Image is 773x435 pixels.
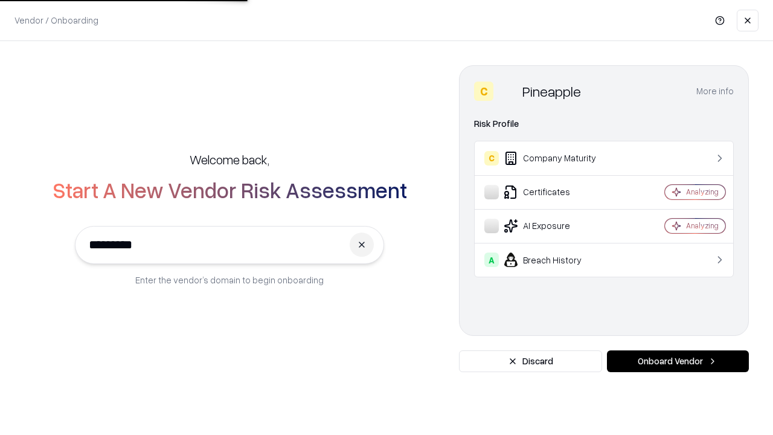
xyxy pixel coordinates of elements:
[484,253,499,267] div: A
[190,151,269,168] h5: Welcome back,
[135,274,324,286] p: Enter the vendor’s domain to begin onboarding
[522,82,581,101] div: Pineapple
[474,82,493,101] div: C
[498,82,518,101] img: Pineapple
[484,185,629,199] div: Certificates
[686,221,719,231] div: Analyzing
[474,117,734,131] div: Risk Profile
[14,14,98,27] p: Vendor / Onboarding
[53,178,407,202] h2: Start A New Vendor Risk Assessment
[686,187,719,197] div: Analyzing
[459,350,602,372] button: Discard
[607,350,749,372] button: Onboard Vendor
[484,253,629,267] div: Breach History
[484,151,629,166] div: Company Maturity
[484,151,499,166] div: C
[484,219,629,233] div: AI Exposure
[696,80,734,102] button: More info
